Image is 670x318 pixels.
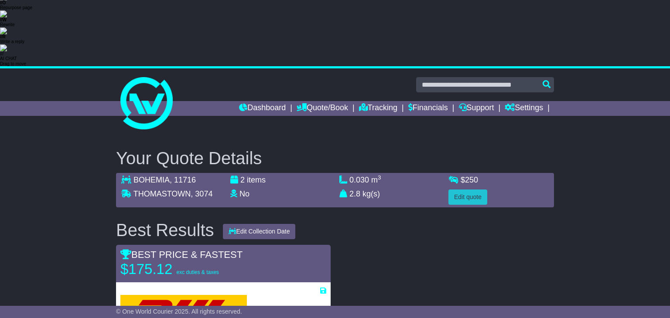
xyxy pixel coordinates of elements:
[133,189,191,198] span: THOMASTOWN
[191,189,212,198] span: , 3074
[239,189,250,198] span: No
[116,308,242,315] span: © One World Courier 2025. All rights reserved.
[239,101,286,116] a: Dashboard
[133,176,170,184] span: BOHEMIA
[362,189,380,198] span: kg(s)
[240,176,245,184] span: 2
[459,101,494,116] a: Support
[247,176,266,184] span: items
[461,176,478,184] span: $
[170,176,196,184] span: , 11716
[349,176,369,184] span: 0.030
[448,189,487,205] button: Edit quote
[120,260,229,278] p: $175.12
[408,101,448,116] a: Financials
[176,269,219,275] span: exc duties & taxes
[349,189,360,198] span: 2.8
[112,220,219,240] div: Best Results
[297,101,348,116] a: Quote/Book
[223,224,296,239] button: Edit Collection Date
[378,174,381,181] sup: 3
[116,149,554,168] h2: Your Quote Details
[371,176,381,184] span: m
[465,176,478,184] span: 250
[359,101,397,116] a: Tracking
[120,249,243,260] span: BEST PRICE & FASTEST
[505,101,543,116] a: Settings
